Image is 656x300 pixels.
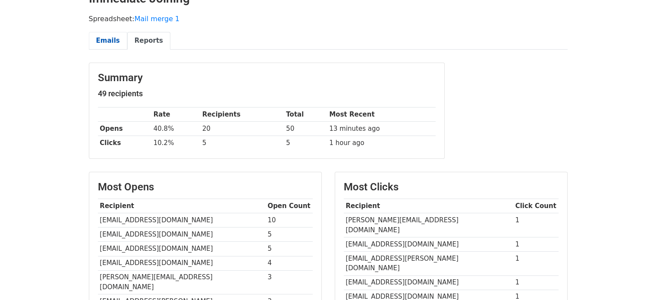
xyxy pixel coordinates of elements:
[266,256,313,270] td: 4
[284,136,327,150] td: 5
[98,213,266,227] td: [EMAIL_ADDRESS][DOMAIN_NAME]
[98,181,313,193] h3: Most Opens
[200,107,284,122] th: Recipients
[327,136,436,150] td: 1 hour ago
[89,14,568,23] p: Spreadsheet:
[98,122,151,136] th: Opens
[98,256,266,270] td: [EMAIL_ADDRESS][DOMAIN_NAME]
[98,199,266,213] th: Recipient
[98,72,436,84] h3: Summary
[98,242,266,256] td: [EMAIL_ADDRESS][DOMAIN_NAME]
[266,199,313,213] th: Open Count
[327,122,436,136] td: 13 minutes ago
[513,213,559,237] td: 1
[266,227,313,242] td: 5
[266,270,313,294] td: 3
[151,107,200,122] th: Rate
[266,242,313,256] td: 5
[513,275,559,290] td: 1
[344,251,513,275] td: [EMAIL_ADDRESS][PERSON_NAME][DOMAIN_NAME]
[513,237,559,251] td: 1
[98,136,151,150] th: Clicks
[284,107,327,122] th: Total
[98,270,266,294] td: [PERSON_NAME][EMAIL_ADDRESS][DOMAIN_NAME]
[127,32,170,50] a: Reports
[344,213,513,237] td: [PERSON_NAME][EMAIL_ADDRESS][DOMAIN_NAME]
[327,107,436,122] th: Most Recent
[98,227,266,242] td: [EMAIL_ADDRESS][DOMAIN_NAME]
[344,237,513,251] td: [EMAIL_ADDRESS][DOMAIN_NAME]
[135,15,180,23] a: Mail merge 1
[151,122,200,136] td: 40.8%
[266,213,313,227] td: 10
[98,89,436,98] h5: 49 recipients
[344,199,513,213] th: Recipient
[89,32,127,50] a: Emails
[200,136,284,150] td: 5
[151,136,200,150] td: 10.2%
[344,275,513,290] td: [EMAIL_ADDRESS][DOMAIN_NAME]
[200,122,284,136] td: 20
[284,122,327,136] td: 50
[513,199,559,213] th: Click Count
[344,181,559,193] h3: Most Clicks
[513,251,559,275] td: 1
[613,259,656,300] iframe: Chat Widget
